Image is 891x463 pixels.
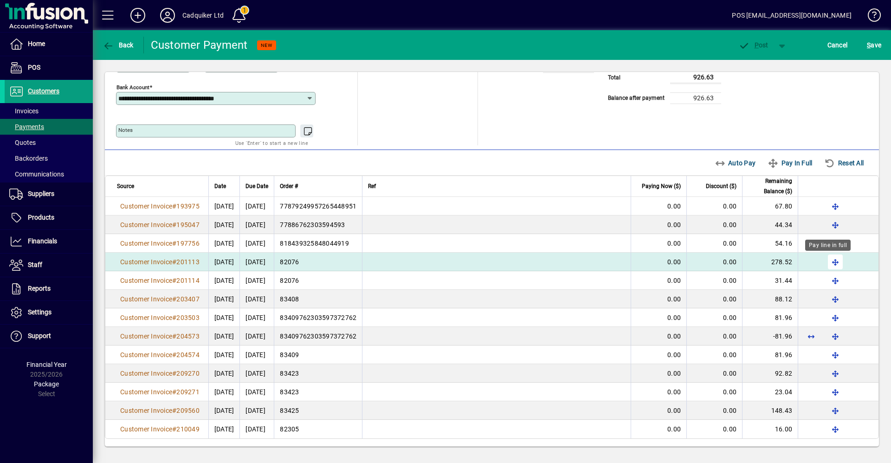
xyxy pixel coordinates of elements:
[120,277,172,284] span: Customer Invoice
[775,314,792,321] span: 81.96
[120,314,172,321] span: Customer Invoice
[28,332,51,339] span: Support
[176,314,200,321] span: 203503
[667,314,681,321] span: 0.00
[214,295,234,303] span: [DATE]
[239,420,274,438] td: [DATE]
[28,87,59,95] span: Customers
[245,181,268,191] span: Due Date
[667,333,681,340] span: 0.00
[261,42,272,48] span: NEW
[723,277,736,284] span: 0.00
[176,333,200,340] span: 204573
[5,166,93,182] a: Communications
[274,290,362,308] td: 83408
[214,407,234,414] span: [DATE]
[28,237,57,245] span: Financials
[214,314,234,321] span: [DATE]
[117,238,203,248] a: Customer Invoice#197756
[172,240,176,247] span: #
[120,370,172,377] span: Customer Invoice
[5,135,93,150] a: Quotes
[5,150,93,166] a: Backorders
[5,183,93,206] a: Suppliers
[214,258,234,266] span: [DATE]
[151,38,248,52] div: Customer Payment
[667,425,681,433] span: 0.00
[120,202,172,210] span: Customer Invoice
[764,155,816,171] button: Pay In Full
[239,327,274,346] td: [DATE]
[732,8,852,23] div: POS [EMAIL_ADDRESS][DOMAIN_NAME]
[5,325,93,348] a: Support
[120,407,172,414] span: Customer Invoice
[28,190,54,197] span: Suppliers
[723,295,736,303] span: 0.00
[820,155,867,171] button: Reset All
[28,40,45,47] span: Home
[9,139,36,146] span: Quotes
[9,170,64,178] span: Communications
[239,253,274,271] td: [DATE]
[5,119,93,135] a: Payments
[172,258,176,266] span: #
[214,425,234,433] span: [DATE]
[642,181,681,191] span: Paying Now ($)
[239,290,274,308] td: [DATE]
[5,230,93,253] a: Financials
[120,258,172,266] span: Customer Invoice
[117,220,203,230] a: Customer Invoice#195047
[723,202,736,210] span: 0.00
[723,240,736,247] span: 0.00
[775,277,792,284] span: 31.44
[667,258,681,266] span: 0.00
[723,314,736,321] span: 0.00
[775,295,792,303] span: 88.12
[239,197,274,215] td: [DATE]
[805,240,851,251] div: Pay line in full
[117,331,203,341] a: Customer Invoice#204573
[172,407,176,414] span: #
[775,388,792,396] span: 23.04
[9,155,48,162] span: Backorders
[239,308,274,327] td: [DATE]
[274,401,362,420] td: 83425
[5,301,93,324] a: Settings
[274,197,362,215] td: 77879249957265448951
[117,275,203,286] a: Customer Invoice#201114
[120,388,172,396] span: Customer Invoice
[214,240,234,247] span: [DATE]
[274,420,362,438] td: 82305
[123,7,153,24] button: Add
[28,285,51,292] span: Reports
[172,295,176,303] span: #
[723,425,736,433] span: 0.00
[239,215,274,234] td: [DATE]
[117,387,203,397] a: Customer Invoice#209271
[5,103,93,119] a: Invoices
[865,37,884,53] button: Save
[26,361,67,368] span: Financial Year
[274,215,362,234] td: 77886762303594593
[274,364,362,383] td: 83423
[172,277,176,284] span: #
[734,37,773,53] button: Post
[120,221,172,228] span: Customer Invoice
[667,407,681,414] span: 0.00
[667,221,681,228] span: 0.00
[172,388,176,396] span: #
[214,370,234,377] span: [DATE]
[775,425,792,433] span: 16.00
[176,407,200,414] span: 209560
[239,364,274,383] td: [DATE]
[117,294,203,304] a: Customer Invoice#203407
[667,351,681,359] span: 0.00
[176,295,200,303] span: 203407
[670,72,721,83] td: 926.63
[368,181,376,191] span: Ref
[118,127,133,133] mat-label: Notes
[176,258,200,266] span: 201113
[775,202,792,210] span: 67.80
[176,351,200,359] span: 204574
[214,351,234,359] span: [DATE]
